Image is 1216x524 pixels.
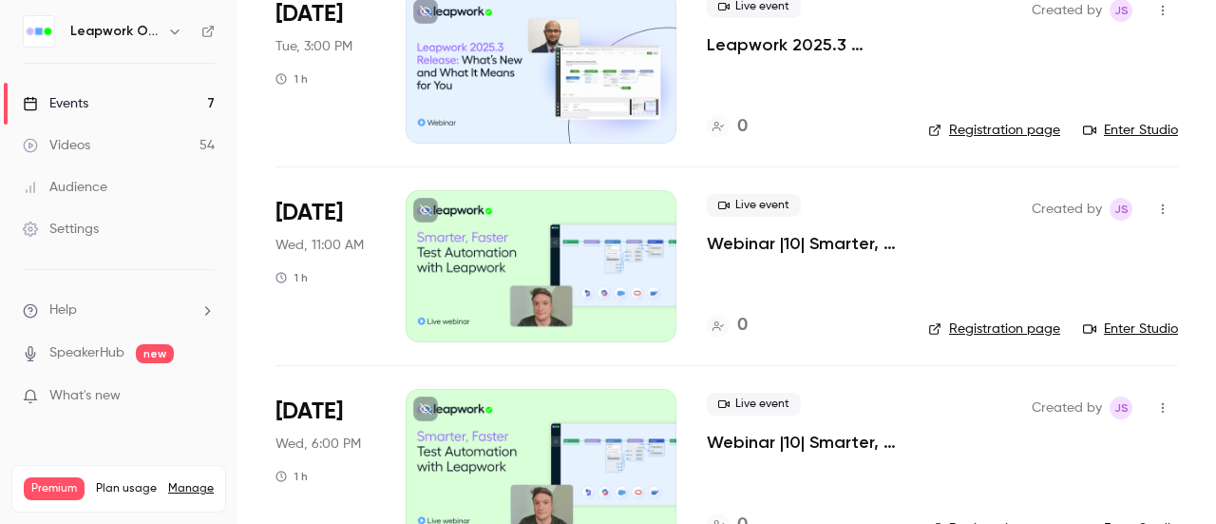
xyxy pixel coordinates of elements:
[96,481,157,496] span: Plan usage
[707,431,898,454] a: Webinar |10| Smarter, Faster Test Automation with Leapwork | US | Q4 2025
[737,313,748,339] h4: 0
[23,220,99,239] div: Settings
[49,343,124,363] a: SpeakerHub
[1110,397,1132,419] span: Jaynesh Singh
[1110,198,1132,221] span: Jaynesh Singh
[707,313,748,339] a: 0
[23,301,215,320] li: help-dropdown-opener
[192,388,215,405] iframe: Noticeable Trigger
[1032,397,1102,419] span: Created by
[928,320,1060,339] a: Registration page
[275,397,343,427] span: [DATE]
[24,16,54,47] img: Leapwork Online Event
[707,232,898,255] a: Webinar |10| Smarter, Faster Test Automation with Leapwork | EMEA | Q4 2025
[275,190,375,342] div: Oct 29 Wed, 10:00 AM (Europe/London)
[737,114,748,140] h4: 0
[928,121,1060,140] a: Registration page
[275,469,308,484] div: 1 h
[707,393,801,416] span: Live event
[275,37,352,56] span: Tue, 3:00 PM
[1083,320,1178,339] a: Enter Studio
[23,136,90,155] div: Videos
[707,33,898,56] a: Leapwork 2025.3 Release: What’s New and What It Means for You
[1032,198,1102,221] span: Created by
[1114,198,1129,221] span: JS
[23,94,88,113] div: Events
[707,194,801,217] span: Live event
[1083,121,1178,140] a: Enter Studio
[168,481,214,496] a: Manage
[707,114,748,140] a: 0
[275,270,308,285] div: 1 h
[49,386,121,406] span: What's new
[23,178,107,197] div: Audience
[275,71,308,87] div: 1 h
[49,301,77,320] span: Help
[1114,397,1129,419] span: JS
[24,477,85,500] span: Premium
[275,198,343,228] span: [DATE]
[70,22,160,41] h6: Leapwork Online Event
[275,435,361,454] span: Wed, 6:00 PM
[275,236,364,255] span: Wed, 11:00 AM
[136,344,174,363] span: new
